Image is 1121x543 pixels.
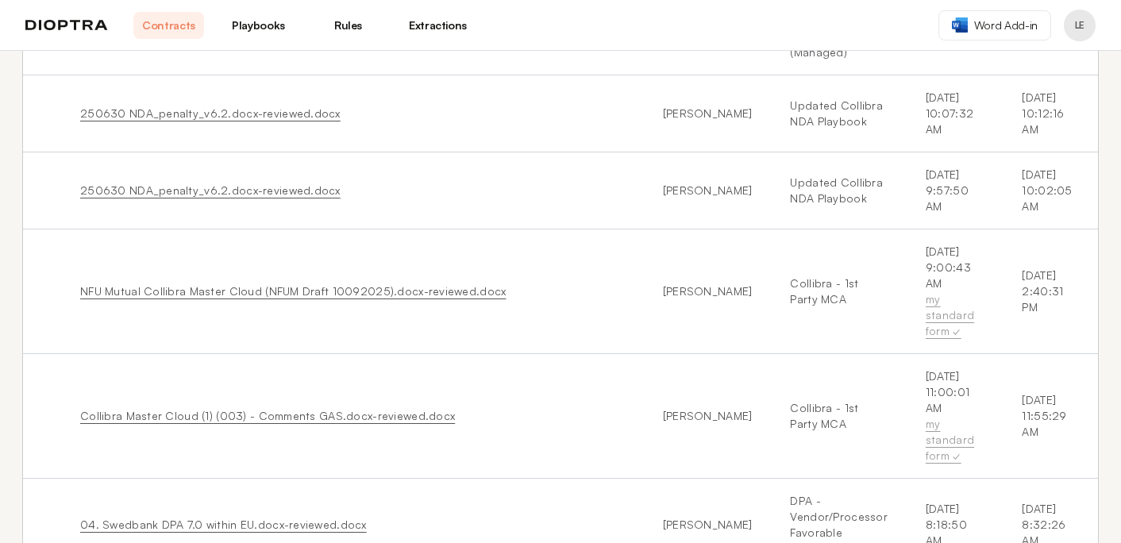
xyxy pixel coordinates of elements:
[1003,229,1091,354] td: [DATE] 2:40:31 PM
[80,183,341,197] a: 250630 NDA_penalty_v6.2.docx-reviewed.docx
[907,229,1004,354] td: [DATE] 9:00:43 AM
[974,17,1038,33] span: Word Add-in
[790,175,887,206] a: Updated Collibra NDA Playbook
[790,98,887,129] a: Updated Collibra NDA Playbook
[644,152,772,229] td: [PERSON_NAME]
[1064,10,1096,41] button: Profile menu
[1003,354,1091,479] td: [DATE] 11:55:29 AM
[403,12,473,39] a: Extractions
[926,291,984,339] div: my standard form ✓
[80,284,506,298] a: NFU Mutual Collibra Master Cloud (NFUM Draft 10092025).docx-reviewed.docx
[133,12,204,39] a: Contracts
[790,400,887,432] a: Collibra - 1st Party MCA
[644,229,772,354] td: [PERSON_NAME]
[644,75,772,152] td: [PERSON_NAME]
[790,275,887,307] a: Collibra - 1st Party MCA
[1003,152,1091,229] td: [DATE] 10:02:05 AM
[907,152,1004,229] td: [DATE] 9:57:50 AM
[25,20,108,31] img: logo
[938,10,1051,40] a: Word Add-in
[907,75,1004,152] td: [DATE] 10:07:32 AM
[80,409,455,422] a: Collibra Master Cloud (1) (003) - Comments GAS.docx-reviewed.docx
[644,354,772,479] td: [PERSON_NAME]
[80,106,341,120] a: 250630 NDA_penalty_v6.2.docx-reviewed.docx
[223,12,294,39] a: Playbooks
[952,17,968,33] img: word
[80,518,367,531] a: 04. Swedbank DPA 7.0 within EU.docx-reviewed.docx
[926,416,984,464] div: my standard form ✓
[313,12,383,39] a: Rules
[907,354,1004,479] td: [DATE] 11:00:01 AM
[1003,75,1091,152] td: [DATE] 10:12:16 AM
